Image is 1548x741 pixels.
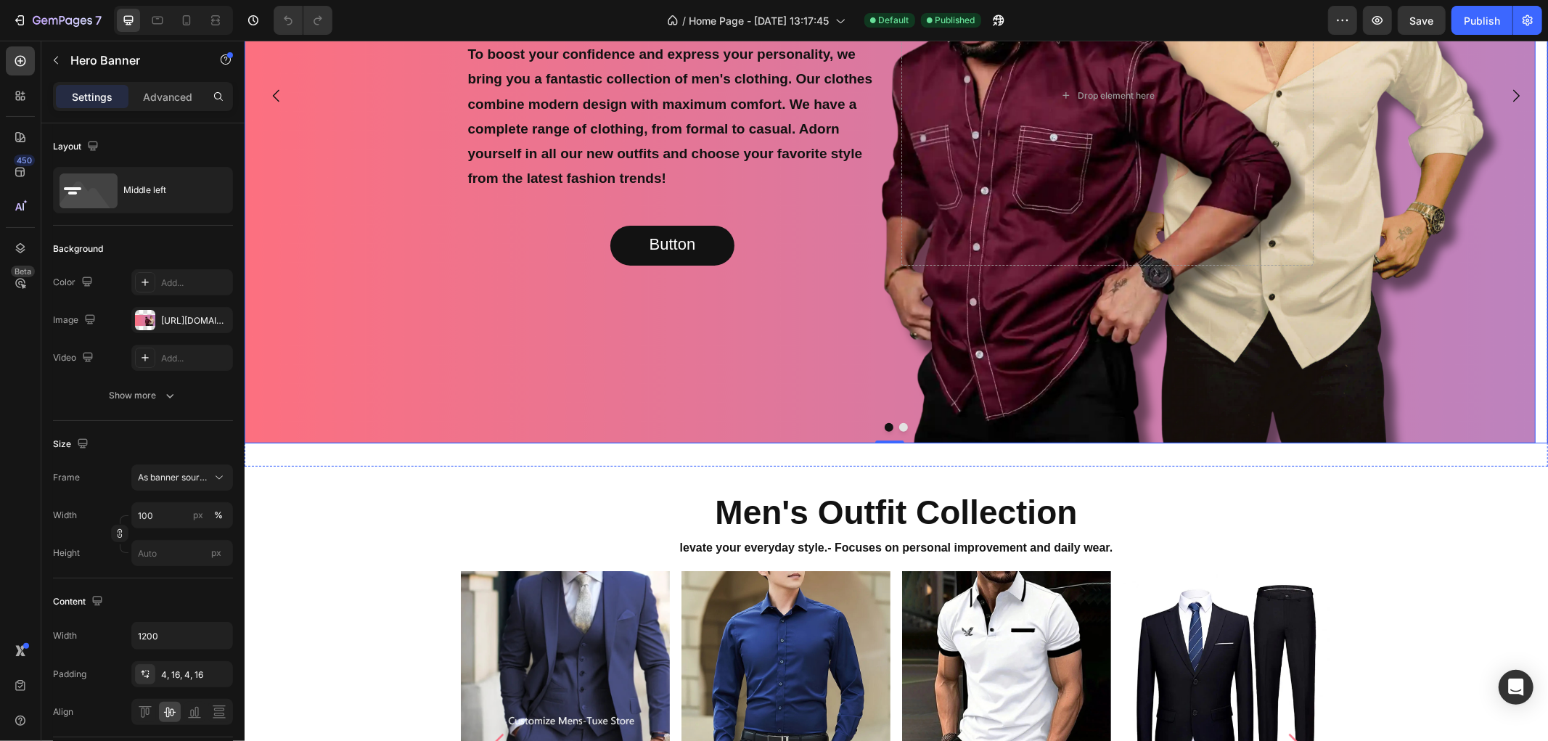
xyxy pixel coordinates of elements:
[131,540,233,566] input: px
[878,531,1087,740] a: Wedding Suit For Men Set Elegant Blazers Formal 2 Pieces
[658,531,867,740] a: Fashionable Men's Short Sleeved Polo Shirt
[210,507,227,524] button: px
[879,14,909,27] span: Default
[935,14,975,27] span: Published
[131,464,233,491] button: As banner source
[161,314,229,327] div: [URL][DOMAIN_NAME]
[53,273,96,292] div: Color
[132,623,232,649] input: Auto
[14,155,35,166] div: 450
[1398,6,1446,35] button: Save
[53,137,102,157] div: Layout
[53,311,99,330] div: Image
[53,546,80,560] label: Height
[245,41,1548,741] iframe: Design area
[123,173,212,207] div: Middle left
[216,531,425,740] a: Men's Suits Grey Costume Homme Wedding Outfits 3 Piece
[683,13,687,28] span: /
[53,509,77,522] label: Width
[138,471,209,484] span: As banner source
[70,52,194,69] p: Hero Banner
[211,547,221,558] span: px
[274,6,332,35] div: Undo/Redo
[833,49,910,61] div: Drop element here
[1023,677,1076,730] button: Carousel Next Arrow
[53,629,77,642] div: Width
[405,195,451,213] span: Button
[366,185,489,225] button: <p><span style="font-size:22px;">Button</span></p>
[53,471,80,484] label: Frame
[161,277,229,290] div: Add...
[53,242,103,255] div: Background
[193,509,203,522] div: px
[110,388,177,403] div: Show more
[228,677,281,730] button: Carousel Back Arrow
[53,382,233,409] button: Show more
[53,592,106,612] div: Content
[53,705,73,719] div: Align
[72,89,112,105] p: Settings
[143,89,192,105] p: Advanced
[470,453,832,491] strong: Men's Outfit Collection
[1499,670,1533,705] div: Open Intercom Messenger
[53,435,91,454] div: Size
[161,352,229,365] div: Add...
[1464,13,1500,28] div: Publish
[131,502,233,528] input: px%
[95,12,102,29] p: 7
[53,668,86,681] div: Padding
[161,668,229,681] div: 4, 16, 4, 16
[53,348,97,368] div: Video
[11,266,35,277] div: Beta
[435,501,583,513] strong: levate your everyday style.
[689,13,830,28] span: Home Page - [DATE] 13:17:45
[640,382,649,391] button: Dot
[1251,35,1292,75] button: Carousel Next Arrow
[214,509,223,522] div: %
[6,6,108,35] button: 7
[189,507,207,524] button: %
[655,382,663,391] button: Dot
[218,497,1086,518] p: - Focuses on personal improvement and daily wear.
[1410,15,1434,27] span: Save
[437,531,646,740] a: Men's Solid color Business Casual Formal shirt Fashion
[1451,6,1512,35] button: Publish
